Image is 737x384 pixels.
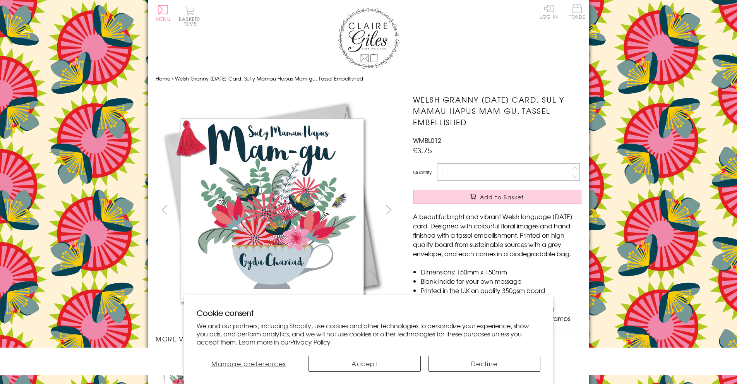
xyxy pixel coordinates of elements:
[480,193,524,201] span: Add to Basket
[428,356,541,372] button: Decline
[421,267,581,276] li: Dimensions: 150mm x 150mm
[338,8,399,69] img: Claire Giles Greetings Cards
[413,212,581,258] p: A beautiful bright and vibrant Welsh language [DATE] card. Designed with colourful floral images ...
[197,307,540,318] h2: Cookie consent
[156,75,170,82] a: Home
[197,322,540,346] p: We and our partners, including Shopify, use cookies and other technologies to personalize your ex...
[398,94,630,326] img: Welsh Granny Mother's Day Card, Sul y Mamau Hapus Mam-gu, Tassel Embellished
[290,337,331,346] a: Privacy Policy
[156,334,398,343] h3: More views
[569,4,585,21] a: Trade
[413,94,581,127] h1: Welsh Granny [DATE] Card, Sul y Mamau Hapus Mam-gu, Tassel Embellished
[156,71,581,87] nav: breadcrumbs
[413,145,432,156] span: £3.75
[211,359,286,368] span: Manage preferences
[309,356,421,372] button: Accept
[413,190,581,204] button: Add to Basket
[569,4,585,19] span: Trade
[175,75,363,82] span: Welsh Granny [DATE] Card, Sul y Mamau Hapus Mam-gu, Tassel Embellished
[156,94,388,326] img: Welsh Granny Mother's Day Card, Sul y Mamau Hapus Mam-gu, Tassel Embellished
[156,15,171,22] span: Menu
[413,135,441,145] span: WMBL012
[182,15,200,27] span: 0 items
[156,5,171,21] button: Menu
[421,286,581,295] li: Printed in the U.K on quality 350gsm board
[421,276,581,286] li: Blank inside for your own message
[156,201,173,218] button: prev
[179,6,200,26] button: Basket0 items
[413,169,432,176] label: Quantity
[380,201,398,218] button: next
[172,75,173,82] span: ›
[540,4,558,19] a: Log In
[197,356,301,372] button: Manage preferences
